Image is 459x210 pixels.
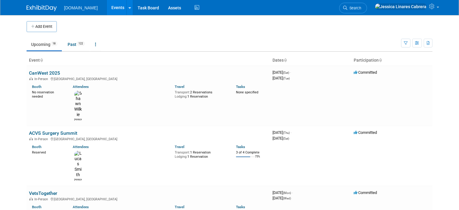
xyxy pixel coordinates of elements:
[236,90,258,94] span: None specified
[27,55,270,66] th: Event
[273,130,292,135] span: [DATE]
[32,149,64,155] div: Reserved
[283,197,291,200] span: (Wed)
[175,150,190,154] span: Transport:
[273,196,291,200] span: [DATE]
[375,3,427,10] img: Jessica Linares Cabrera
[175,95,187,99] span: Lodging:
[29,190,57,196] a: VetsTogether
[29,136,268,141] div: [GEOGRAPHIC_DATA], [GEOGRAPHIC_DATA]
[32,89,64,99] div: No reservation needed
[27,5,57,11] img: ExhibitDay
[290,70,291,75] span: -
[40,58,43,63] a: Sort by Event Name
[354,70,377,75] span: Committed
[351,55,432,66] th: Participation
[354,130,377,135] span: Committed
[32,205,41,209] a: Booth
[29,130,77,136] a: ACVS Surgery Summit
[236,205,245,209] a: Tasks
[73,145,89,149] a: Attendees
[29,197,33,200] img: In-Person Event
[74,178,82,181] div: Lucas Smith
[236,150,268,155] div: 3 of 4 Complete
[236,145,245,149] a: Tasks
[283,131,290,134] span: (Thu)
[175,90,190,94] span: Transport:
[379,58,382,63] a: Sort by Participation Type
[291,130,292,135] span: -
[175,89,227,99] div: 2 Reservations 1 Reservation
[34,77,50,81] span: In-Person
[77,41,85,46] span: 122
[283,191,291,195] span: (Mon)
[273,190,293,195] span: [DATE]
[273,76,290,80] span: [DATE]
[34,137,50,141] span: In-Person
[273,136,289,141] span: [DATE]
[284,58,287,63] a: Sort by Start Date
[270,55,351,66] th: Dates
[29,77,33,80] img: In-Person Event
[236,85,245,89] a: Tasks
[273,70,291,75] span: [DATE]
[64,5,98,10] span: [DOMAIN_NAME]
[73,205,89,209] a: Attendees
[27,39,62,50] a: Upcoming18
[339,3,367,13] a: Search
[175,155,187,159] span: Lodging:
[354,190,377,195] span: Committed
[29,196,268,201] div: [GEOGRAPHIC_DATA], [GEOGRAPHIC_DATA]
[51,41,57,46] span: 18
[74,118,82,121] div: Shawn Wilkie
[32,145,41,149] a: Booth
[32,85,41,89] a: Booth
[29,70,60,76] a: CanWest 2025
[73,85,89,89] a: Attendees
[27,21,57,32] button: Add Event
[283,77,290,80] span: (Tue)
[283,71,289,74] span: (Sat)
[283,137,289,140] span: (Sat)
[74,91,82,118] img: Shawn Wilkie
[175,85,184,89] a: Travel
[175,145,184,149] a: Travel
[34,197,50,201] span: In-Person
[347,6,361,10] span: Search
[74,151,82,178] img: Lucas Smith
[29,137,33,140] img: In-Person Event
[29,76,268,81] div: [GEOGRAPHIC_DATA], [GEOGRAPHIC_DATA]
[255,155,260,163] td: 75%
[175,149,227,159] div: 1 Reservation 1 Reservation
[175,205,184,209] a: Travel
[63,39,89,50] a: Past122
